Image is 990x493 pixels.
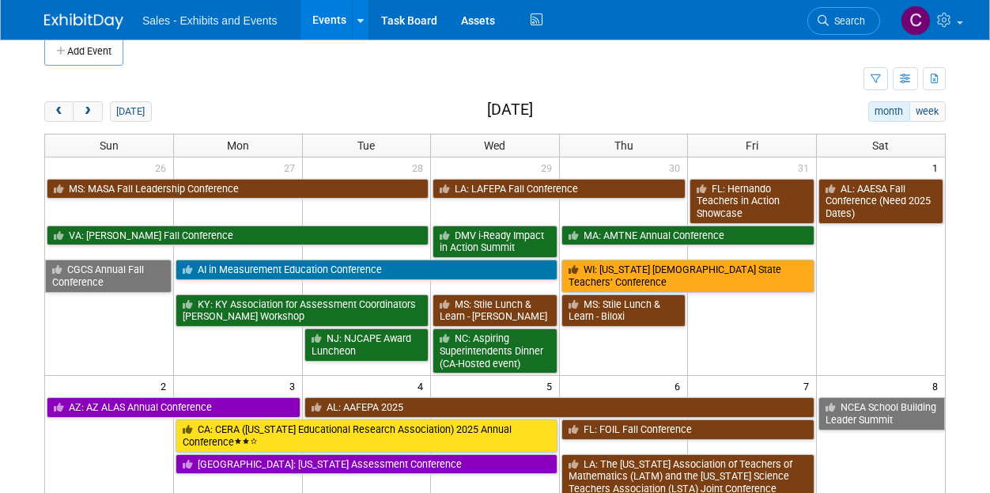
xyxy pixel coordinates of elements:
[416,376,430,396] span: 4
[545,376,559,396] span: 5
[487,101,533,119] h2: [DATE]
[176,419,557,452] a: CA: CERA ([US_STATE] Educational Research Association) 2025 Annual Conference
[561,419,814,440] a: FL: FOIL Fall Conference
[44,13,123,29] img: ExhibitDay
[484,139,505,152] span: Wed
[868,101,910,122] button: month
[690,179,814,224] a: FL: Hernando Teachers in Action Showcase
[282,157,302,177] span: 27
[47,226,429,246] a: VA: [PERSON_NAME] Fall Conference
[142,14,277,27] span: Sales - Exhibits and Events
[100,139,119,152] span: Sun
[47,179,429,199] a: MS: MASA Fall Leadership Conference
[818,179,943,224] a: AL: AAESA Fall Conference (Need 2025 Dates)
[901,6,931,36] img: Christine Lurz
[304,328,429,361] a: NJ: NJCAPE Award Luncheon
[176,294,429,327] a: KY: KY Association for Assessment Coordinators [PERSON_NAME] Workshop
[539,157,559,177] span: 29
[673,376,687,396] span: 6
[153,157,173,177] span: 26
[561,260,814,292] a: WI: [US_STATE] [DEMOGRAPHIC_DATA] State Teachers’ Conference
[44,101,74,122] button: prev
[159,376,173,396] span: 2
[872,139,889,152] span: Sat
[667,157,687,177] span: 30
[433,179,686,199] a: LA: LAFEPA Fall Conference
[931,157,945,177] span: 1
[561,226,814,246] a: MA: AMTNE Annual Conference
[110,101,152,122] button: [DATE]
[433,328,557,374] a: NC: Aspiring Superintendents Dinner (CA-Hosted event)
[176,260,557,280] a: AI in Measurement Education Conference
[176,454,557,475] a: [GEOGRAPHIC_DATA]: [US_STATE] Assessment Conference
[357,139,375,152] span: Tue
[433,226,557,258] a: DMV i-Ready Impact in Action Summit
[304,397,814,418] a: AL: AAFEPA 2025
[433,294,557,327] a: MS: Stile Lunch & Learn - [PERSON_NAME]
[802,376,816,396] span: 7
[746,139,758,152] span: Fri
[227,139,249,152] span: Mon
[44,37,123,66] button: Add Event
[796,157,816,177] span: 31
[931,376,945,396] span: 8
[829,15,865,27] span: Search
[288,376,302,396] span: 3
[614,139,633,152] span: Thu
[73,101,102,122] button: next
[410,157,430,177] span: 28
[818,397,945,430] a: NCEA School Building Leader Summit
[47,397,300,418] a: AZ: AZ ALAS Annual Conference
[807,7,880,35] a: Search
[561,294,686,327] a: MS: Stile Lunch & Learn - Biloxi
[909,101,946,122] button: week
[45,260,172,292] a: CGCS Annual Fall Conference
